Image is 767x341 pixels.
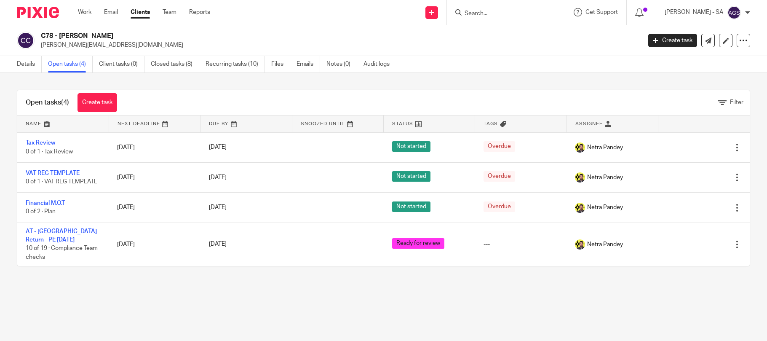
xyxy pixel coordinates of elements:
[26,179,97,185] span: 0 of 1 · VAT REG TEMPLATE
[392,171,430,182] span: Not started
[587,203,623,212] span: Netra Pandey
[363,56,396,72] a: Audit logs
[26,200,65,206] a: Financial M.O.T
[26,246,98,260] span: 10 of 19 · Compliance Team checks
[297,56,320,72] a: Emails
[326,56,357,72] a: Notes (0)
[648,34,697,47] a: Create task
[131,8,150,16] a: Clients
[78,93,117,112] a: Create task
[17,7,59,18] img: Pixie
[585,9,618,15] span: Get Support
[587,143,623,152] span: Netra Pandey
[99,56,144,72] a: Client tasks (0)
[109,132,200,162] td: [DATE]
[209,145,227,150] span: [DATE]
[665,8,723,16] p: [PERSON_NAME] - SA
[209,242,227,247] span: [DATE]
[151,56,199,72] a: Closed tasks (8)
[163,8,176,16] a: Team
[109,193,200,223] td: [DATE]
[727,6,741,19] img: svg%3E
[189,8,210,16] a: Reports
[26,170,80,176] a: VAT REG TEMPLATE
[41,41,636,49] p: [PERSON_NAME][EMAIL_ADDRESS][DOMAIN_NAME]
[392,201,430,212] span: Not started
[484,121,498,126] span: Tags
[26,209,56,215] span: 0 of 2 · Plan
[26,228,97,243] a: AT - [GEOGRAPHIC_DATA] Return - PE [DATE]
[575,239,585,250] img: Netra-New-Starbridge-Yellow.jpg
[206,56,265,72] a: Recurring tasks (10)
[730,99,743,105] span: Filter
[392,238,444,249] span: Ready for review
[575,142,585,153] img: Netra-New-Starbridge-Yellow.jpg
[209,204,227,210] span: [DATE]
[26,149,73,155] span: 0 of 1 · Tax Review
[301,121,345,126] span: Snoozed Until
[575,203,585,213] img: Netra-New-Starbridge-Yellow.jpg
[484,141,515,152] span: Overdue
[104,8,118,16] a: Email
[484,171,515,182] span: Overdue
[17,56,42,72] a: Details
[484,201,515,212] span: Overdue
[61,99,69,106] span: (4)
[575,172,585,183] img: Netra-New-Starbridge-Yellow.jpg
[392,141,430,152] span: Not started
[17,32,35,49] img: svg%3E
[41,32,517,40] h2: C78 - [PERSON_NAME]
[48,56,93,72] a: Open tasks (4)
[587,173,623,182] span: Netra Pandey
[587,240,623,249] span: Netra Pandey
[26,98,69,107] h1: Open tasks
[392,121,413,126] span: Status
[26,140,55,146] a: Tax Review
[271,56,290,72] a: Files
[78,8,91,16] a: Work
[209,175,227,180] span: [DATE]
[109,223,200,266] td: [DATE]
[464,10,540,18] input: Search
[484,240,558,249] div: ---
[109,162,200,192] td: [DATE]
